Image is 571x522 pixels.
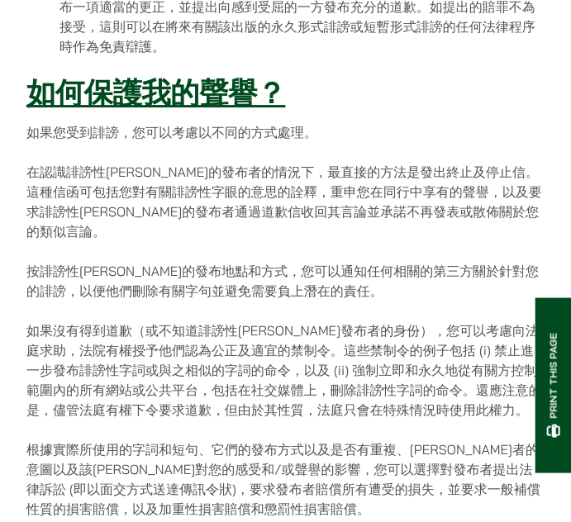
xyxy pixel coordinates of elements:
p: 如果沒有得到道歉（或不知道誹謗性[PERSON_NAME]發布者的身份），您可以考慮向法庭求助，法院有權授予他們認為公正及適宜的禁制令。這些禁制令的例子包括 (i) 禁止進一步發布誹謗性字詞或與... [26,320,545,420]
u: 如何保護我的聲譽？ [26,74,286,112]
p: 在認識誹謗性[PERSON_NAME]的發布者的情況下，最直接的方法是發出終止及停止信。這種信函可包括您對有關誹謗性字眼的意思的詮釋，重申您在同行中享有的聲譽，以及要求誹謗性[PERSON_NA... [26,162,545,241]
p: 按誹謗性[PERSON_NAME]的發布地點和方式，您可以通知任何相關的第三方關於針對您的誹謗，以便他們刪除有關字句並避免需要負上潛在的責任。 [26,261,545,301]
p: 根據實際所使用的字詞和短句、它們的發布方式以及是否有重複、[PERSON_NAME]者的意圖以及該[PERSON_NAME]對您的感受和/或聲譽的影響，您可以選擇對發布者提出法律訴訟 (即以面交... [26,439,545,519]
p: 如果您受到誹謗，您可以考慮以不同的方式處理。 [26,122,545,142]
